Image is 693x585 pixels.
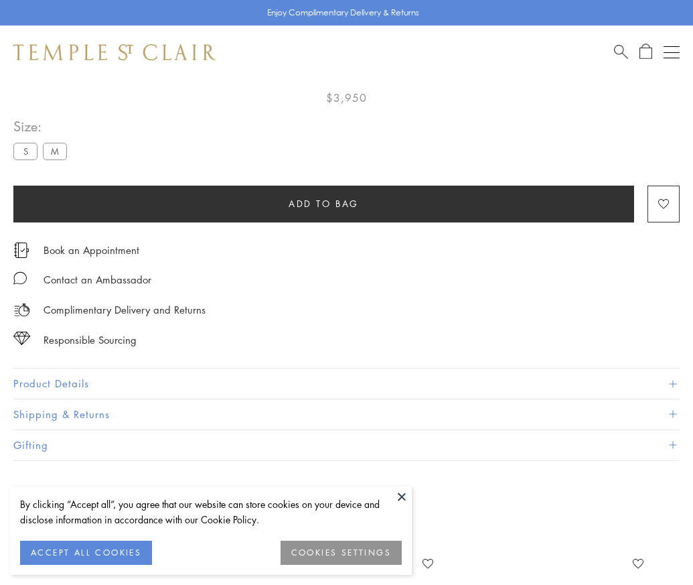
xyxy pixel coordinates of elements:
[43,143,67,159] label: M
[13,186,634,222] button: Add to bag
[13,332,30,345] img: icon_sourcing.svg
[20,541,152,565] button: ACCEPT ALL COOKIES
[281,541,402,565] button: COOKIES SETTINGS
[44,243,139,257] a: Book an Appointment
[13,44,216,60] img: Temple St. Clair
[267,6,419,19] p: Enjoy Complimentary Delivery & Returns
[44,271,151,288] div: Contact an Ambassador
[44,302,206,318] p: Complimentary Delivery and Returns
[13,143,37,159] label: S
[13,399,680,430] button: Shipping & Returns
[664,44,680,60] button: Open navigation
[289,196,359,211] span: Add to bag
[13,369,680,399] button: Product Details
[20,497,402,527] div: By clicking “Accept all”, you agree that our website can store cookies on your device and disclos...
[13,302,30,318] img: icon_delivery.svg
[13,115,72,137] span: Size:
[614,44,628,60] a: Search
[639,44,652,60] a: Open Shopping Bag
[13,271,27,285] img: MessageIcon-01_2.svg
[13,430,680,460] button: Gifting
[326,89,367,107] span: $3,950
[13,243,29,258] img: icon_appointment.svg
[44,332,137,348] div: Responsible Sourcing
